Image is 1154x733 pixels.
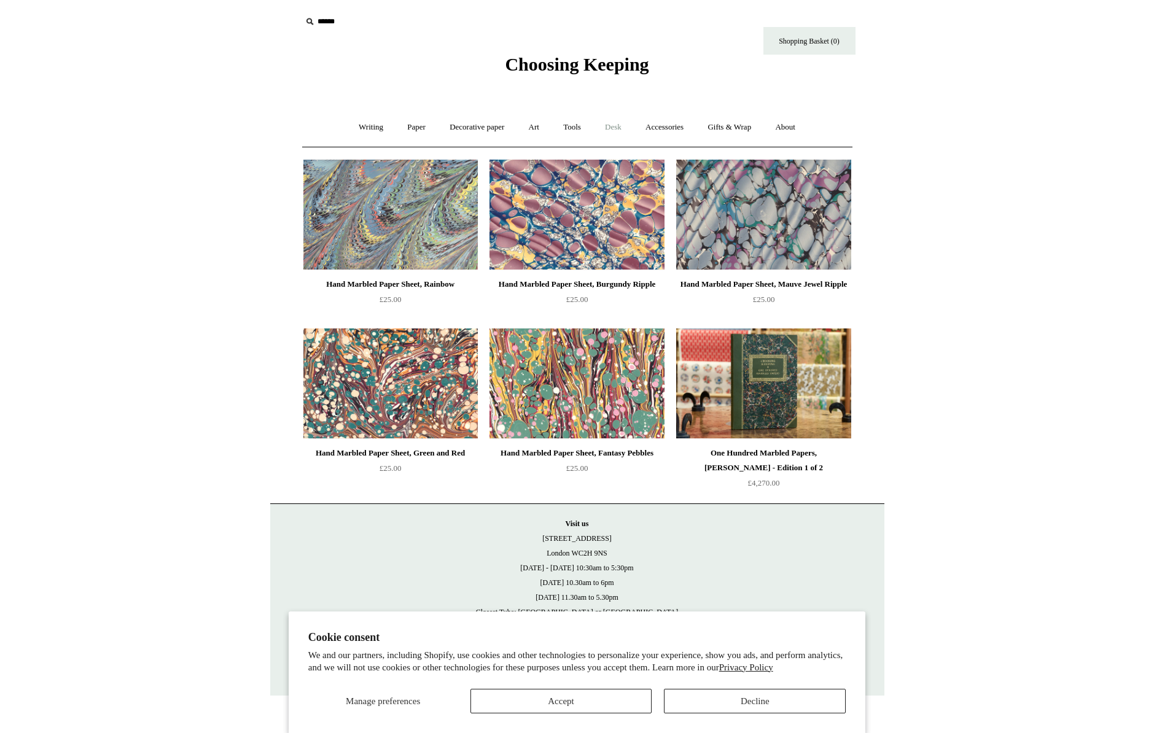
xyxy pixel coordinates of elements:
[303,277,478,327] a: Hand Marbled Paper Sheet, Rainbow £25.00
[676,160,851,270] img: Hand Marbled Paper Sheet, Mauve Jewel Ripple
[719,662,773,672] a: Privacy Policy
[306,446,475,460] div: Hand Marbled Paper Sheet, Green and Red
[676,277,851,327] a: Hand Marbled Paper Sheet, Mauve Jewel Ripple £25.00
[676,328,851,439] img: One Hundred Marbled Papers, John Jeffery - Edition 1 of 2
[493,446,661,460] div: Hand Marbled Paper Sheet, Fantasy Pebbles
[505,64,649,72] a: Choosing Keeping
[348,111,394,144] a: Writing
[489,446,664,496] a: Hand Marbled Paper Sheet, Fantasy Pebbles £25.00
[676,160,851,270] a: Hand Marbled Paper Sheet, Mauve Jewel Ripple Hand Marbled Paper Sheet, Mauve Jewel Ripple
[303,160,478,270] img: Hand Marbled Paper Sheet, Rainbow
[439,111,515,144] a: Decorative paper
[679,446,848,475] div: One Hundred Marbled Papers, [PERSON_NAME] - Edition 1 of 2
[518,111,550,144] a: Art
[566,519,589,528] strong: Visit us
[634,111,695,144] a: Accessories
[396,111,437,144] a: Paper
[470,689,652,713] button: Accept
[489,328,664,439] img: Hand Marbled Paper Sheet, Fantasy Pebbles
[748,478,780,487] span: £4,270.00
[489,160,664,270] img: Hand Marbled Paper Sheet, Burgundy Ripple
[696,111,762,144] a: Gifts & Wrap
[308,631,846,644] h2: Cookie consent
[283,516,872,619] p: [STREET_ADDRESS] London WC2H 9NS [DATE] - [DATE] 10:30am to 5:30pm [DATE] 10.30am to 6pm [DATE] 1...
[594,111,633,144] a: Desk
[493,277,661,292] div: Hand Marbled Paper Sheet, Burgundy Ripple
[552,111,592,144] a: Tools
[489,328,664,439] a: Hand Marbled Paper Sheet, Fantasy Pebbles Hand Marbled Paper Sheet, Fantasy Pebbles
[763,27,856,55] a: Shopping Basket (0)
[764,111,806,144] a: About
[303,160,478,270] a: Hand Marbled Paper Sheet, Rainbow Hand Marbled Paper Sheet, Rainbow
[664,689,846,713] button: Decline
[303,328,478,439] a: Hand Marbled Paper Sheet, Green and Red Hand Marbled Paper Sheet, Green and Red
[303,446,478,496] a: Hand Marbled Paper Sheet, Green and Red £25.00
[308,650,846,673] p: We and our partners, including Shopify, use cookies and other technologies to personalize your ex...
[380,463,402,473] span: £25.00
[566,463,588,473] span: £25.00
[679,277,848,292] div: Hand Marbled Paper Sheet, Mauve Jewel Ripple
[489,160,664,270] a: Hand Marbled Paper Sheet, Burgundy Ripple Hand Marbled Paper Sheet, Burgundy Ripple
[676,328,851,439] a: One Hundred Marbled Papers, John Jeffery - Edition 1 of 2 One Hundred Marbled Papers, John Jeffer...
[346,696,420,706] span: Manage preferences
[676,446,851,496] a: One Hundred Marbled Papers, [PERSON_NAME] - Edition 1 of 2 £4,270.00
[308,689,458,713] button: Manage preferences
[303,328,478,439] img: Hand Marbled Paper Sheet, Green and Red
[753,295,775,304] span: £25.00
[306,277,475,292] div: Hand Marbled Paper Sheet, Rainbow
[380,295,402,304] span: £25.00
[566,295,588,304] span: £25.00
[505,54,649,74] span: Choosing Keeping
[489,277,664,327] a: Hand Marbled Paper Sheet, Burgundy Ripple £25.00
